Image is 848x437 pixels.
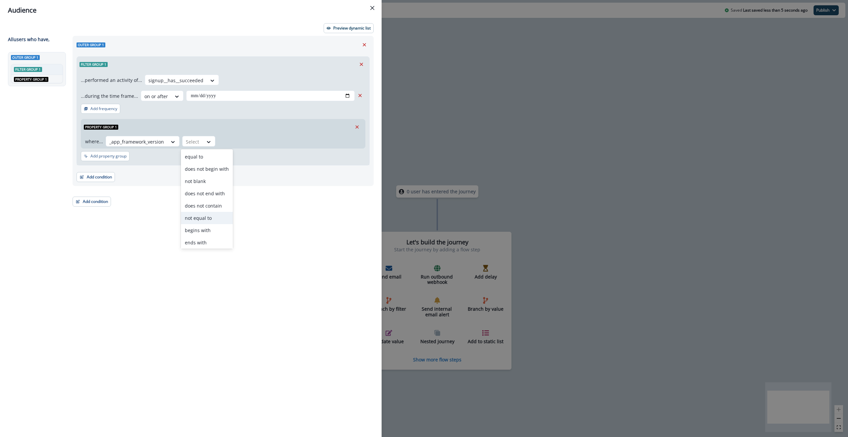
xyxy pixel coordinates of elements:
span: Property group 1 [14,77,48,82]
div: does not end with [181,187,233,200]
span: Filter group 1 [79,62,108,67]
div: not equal to [181,212,233,224]
div: not blank [181,175,233,187]
button: Add condition [73,197,111,207]
button: Close [367,3,378,13]
button: Remove [359,40,370,50]
p: where... [85,138,103,145]
p: Add property group [90,154,127,158]
div: does not begin with [181,163,233,175]
span: Outer group 1 [11,55,40,60]
button: Add condition [77,172,115,182]
div: begins with [181,224,233,236]
div: does not contain [181,200,233,212]
button: Remove [352,122,362,132]
button: Remove [356,59,367,69]
button: Preview dynamic list [324,23,374,33]
div: equal to [181,151,233,163]
p: ...during the time frame... [81,93,138,99]
p: Preview dynamic list [333,26,371,31]
p: ...performed an activity of... [81,77,142,84]
button: Add frequency [81,104,120,114]
span: Outer group 1 [77,42,105,47]
div: ends with [181,236,233,249]
button: Add property group [81,151,130,161]
button: Remove [355,91,365,100]
div: Audience [8,5,374,15]
span: Filter group 1 [14,67,42,72]
p: All user s who have, [8,36,50,43]
p: Add frequency [90,106,117,111]
span: Property group 1 [84,125,118,130]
